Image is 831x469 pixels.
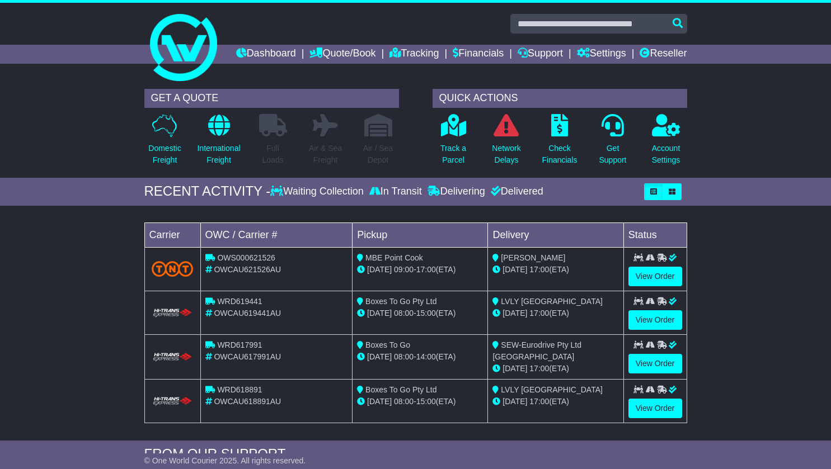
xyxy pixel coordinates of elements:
[599,143,626,166] p: Get Support
[196,113,241,172] a: InternationalFreight
[365,297,436,306] span: Boxes To Go Pty Ltd
[492,396,618,408] div: (ETA)
[197,143,240,166] p: International Freight
[365,340,410,349] span: Boxes To Go
[529,309,549,318] span: 17:00
[144,183,271,200] div: RECENT ACTIVITY -
[623,222,687,247] td: Status
[628,399,682,418] a: View Order
[357,351,483,363] div: - (ETA)
[598,113,627,172] a: GetSupport
[214,309,281,318] span: OWCAU619441AU
[491,113,521,172] a: NetworkDelays
[365,385,436,394] span: Boxes To Go Pty Ltd
[236,45,296,64] a: Dashboard
[394,352,414,361] span: 08:00
[651,113,681,172] a: AccountSettings
[148,143,181,166] p: Domestic Freight
[152,261,194,276] img: TNT_Domestic.png
[492,340,581,361] span: SEW-Eurodrive Pty Ltd [GEOGRAPHIC_DATA]
[541,113,578,172] a: CheckFinancials
[433,89,687,108] div: QUICK ACTIONS
[214,352,281,361] span: OWCAU617991AU
[152,396,194,407] img: HiTrans.png
[542,143,577,166] p: Check Financials
[365,253,423,262] span: MBE Point Cook
[309,143,342,166] p: Air & Sea Freight
[217,385,262,394] span: WRD618891
[416,397,436,406] span: 15:00
[488,186,543,198] div: Delivered
[200,222,353,247] td: OWC / Carrier #
[501,297,603,306] span: LVLY [GEOGRAPHIC_DATA]
[309,45,375,64] a: Quote/Book
[628,310,682,330] a: View Order
[440,113,467,172] a: Track aParcel
[144,89,399,108] div: GET A QUOTE
[416,265,436,274] span: 17:00
[628,354,682,373] a: View Order
[503,364,527,373] span: [DATE]
[416,309,436,318] span: 15:00
[367,352,392,361] span: [DATE]
[440,143,466,166] p: Track a Parcel
[425,186,488,198] div: Delivering
[453,45,504,64] a: Financials
[367,309,392,318] span: [DATE]
[357,307,483,319] div: - (ETA)
[529,265,549,274] span: 17:00
[367,186,425,198] div: In Transit
[353,222,488,247] td: Pickup
[152,308,194,319] img: HiTrans.png
[492,307,618,319] div: (ETA)
[389,45,439,64] a: Tracking
[492,264,618,276] div: (ETA)
[652,143,680,166] p: Account Settings
[488,222,623,247] td: Delivery
[394,309,414,318] span: 08:00
[357,396,483,408] div: - (ETA)
[144,222,200,247] td: Carrier
[152,352,194,363] img: HiTrans.png
[270,186,366,198] div: Waiting Collection
[144,446,687,462] div: FROM OUR SUPPORT
[367,265,392,274] span: [DATE]
[217,253,275,262] span: OWS000621526
[259,143,287,166] p: Full Loads
[503,397,527,406] span: [DATE]
[214,265,281,274] span: OWCAU621526AU
[394,265,414,274] span: 09:00
[217,297,262,306] span: WRD619441
[363,143,393,166] p: Air / Sea Depot
[144,456,306,465] span: © One World Courier 2025. All rights reserved.
[367,397,392,406] span: [DATE]
[529,397,549,406] span: 17:00
[529,364,549,373] span: 17:00
[503,309,527,318] span: [DATE]
[148,113,181,172] a: DomesticFreight
[416,352,436,361] span: 14:00
[503,265,527,274] span: [DATE]
[214,397,281,406] span: OWCAU618891AU
[217,340,262,349] span: WRD617991
[501,253,565,262] span: [PERSON_NAME]
[577,45,626,64] a: Settings
[628,267,682,286] a: View Order
[492,143,520,166] p: Network Delays
[501,385,603,394] span: LVLY [GEOGRAPHIC_DATA]
[357,264,483,276] div: - (ETA)
[492,363,618,375] div: (ETA)
[640,45,687,64] a: Reseller
[518,45,563,64] a: Support
[394,397,414,406] span: 08:00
